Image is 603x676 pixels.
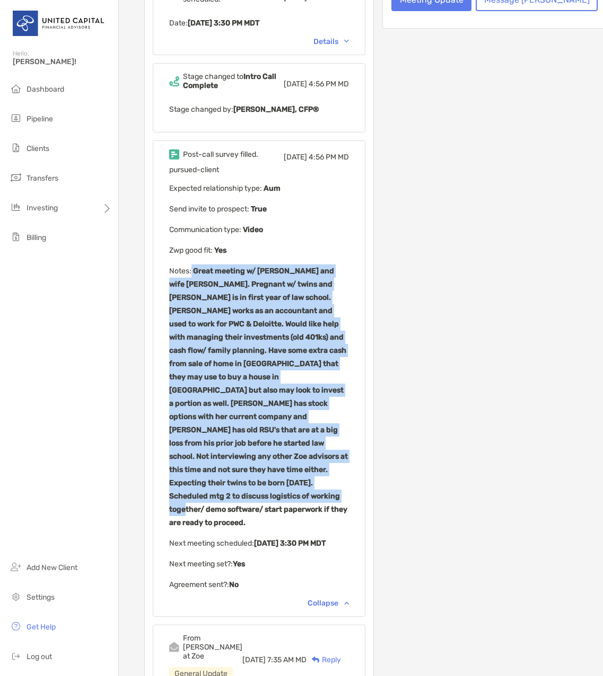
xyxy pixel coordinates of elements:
span: Transfers [27,174,58,183]
p: Notes : [169,264,349,529]
span: Get Help [27,622,56,631]
div: Stage changed to [183,72,284,90]
p: Communication type : [169,223,349,236]
span: [PERSON_NAME]! [13,57,112,66]
img: investing icon [10,201,22,214]
img: add_new_client icon [10,561,22,573]
img: settings icon [10,590,22,603]
img: billing icon [10,230,22,243]
p: Agreement sent? : [169,578,349,591]
img: Chevron icon [344,601,349,604]
img: Chevron icon [344,40,349,43]
span: Settings [27,593,55,602]
img: United Capital Logo [13,4,106,42]
p: Send invite to prospect : [169,202,349,216]
span: Investing [27,203,58,212]
div: Collapse [308,599,349,608]
div: Reply [307,654,341,665]
div: Post-call survey filled. [183,150,258,159]
img: dashboard icon [10,82,22,95]
b: Video [241,225,263,234]
span: 4:56 PM MD [309,79,349,88]
img: Event icon [169,149,179,159]
span: Pipeline [27,114,53,123]
span: 7:35 AM MD [267,655,307,664]
span: 4:56 PM MD [309,153,349,162]
span: Log out [27,652,52,661]
p: Date : [169,16,349,30]
img: Event icon [169,642,179,652]
img: Event icon [169,76,179,86]
span: [DATE] [284,153,307,162]
span: Add New Client [27,563,77,572]
img: logout icon [10,650,22,662]
b: [PERSON_NAME], CFP® [233,105,319,114]
img: clients icon [10,141,22,154]
span: Dashboard [27,85,64,94]
span: pursued-client [169,165,219,174]
p: Next meeting scheduled : [169,537,349,550]
b: Aum [262,184,281,193]
b: Intro Call Complete [183,72,276,90]
img: transfers icon [10,171,22,184]
span: Clients [27,144,49,153]
b: Yes [213,246,226,255]
div: Details [313,37,349,46]
span: [DATE] [284,79,307,88]
b: Great meeting w/ [PERSON_NAME] and wife [PERSON_NAME]. Pregnant w/ twins and [PERSON_NAME] is in ... [169,266,348,527]
p: Zwp good fit : [169,244,349,257]
span: Billing [27,233,46,242]
p: Expected relationship type : [169,182,349,195]
span: [DATE] [242,655,266,664]
img: get-help icon [10,620,22,633]
img: Reply icon [312,656,320,663]
b: [DATE] 3:30 PM MDT [254,539,326,548]
div: From [PERSON_NAME] at Zoe [183,634,242,661]
b: No [229,580,239,589]
p: Next meeting set? : [169,557,349,571]
img: pipeline icon [10,112,22,124]
p: Stage changed by: [169,103,349,116]
b: True [249,204,267,214]
b: [DATE] 3:30 PM MDT [188,19,259,28]
b: Yes [233,559,245,568]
